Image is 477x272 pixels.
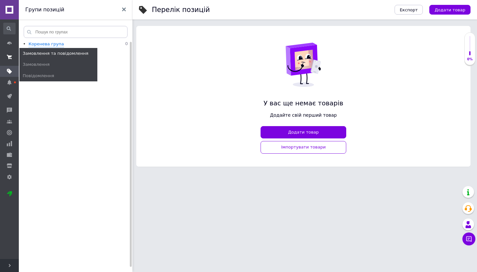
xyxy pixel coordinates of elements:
span: Додати товар [434,7,465,12]
button: Додати товар [429,5,471,15]
span: У вас ще немає товарів [261,99,346,108]
div: 0% [465,57,475,62]
span: Замовлення та повідомлення [23,51,88,56]
a: Імпортувати товари [261,141,346,154]
button: Чат з покупцем [462,232,475,245]
span: 0 [125,41,128,47]
span: Повідомлення [23,73,54,79]
button: Додати товар [261,126,346,139]
div: Перелік позицій [152,6,210,13]
a: Повідомлення [19,70,97,81]
input: Пошук по групах [24,26,128,38]
a: Замовлення [19,59,97,70]
span: Експорт [400,7,418,12]
span: Замовлення [23,62,50,67]
span: Додайте свій перший товар [261,112,346,118]
button: Експорт [395,5,423,15]
div: Коренева група [29,41,64,47]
